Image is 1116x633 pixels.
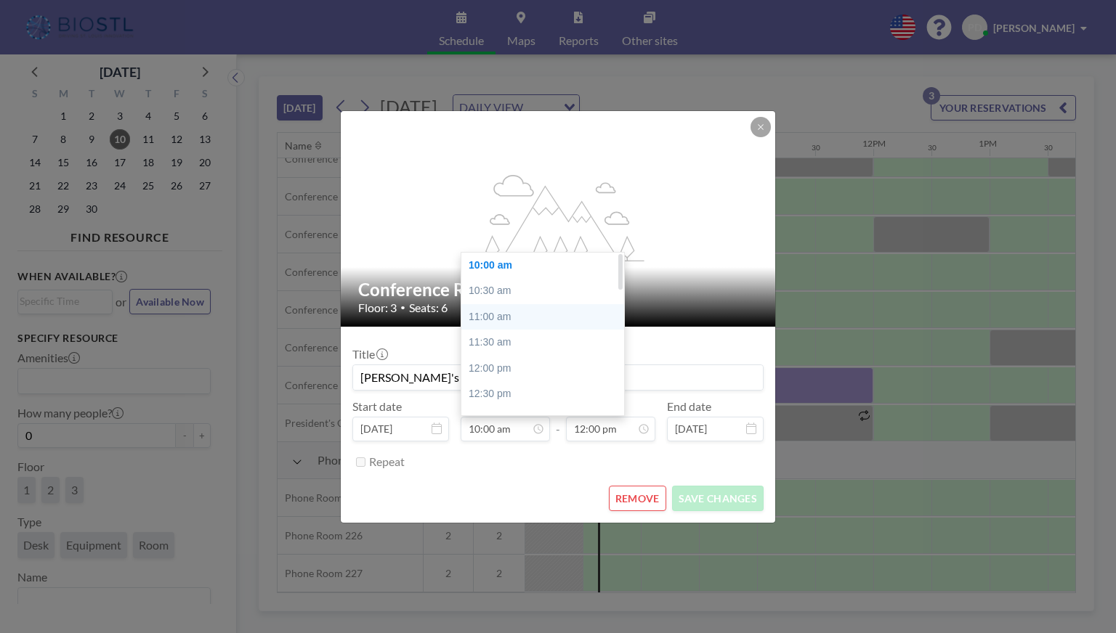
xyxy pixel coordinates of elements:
[609,486,666,511] button: REMOVE
[556,404,560,436] span: -
[461,356,631,382] div: 12:00 pm
[461,407,631,433] div: 01:00 pm
[473,173,644,261] g: flex-grow: 1.2;
[461,330,631,356] div: 11:30 am
[352,399,402,414] label: Start date
[461,381,631,407] div: 12:30 pm
[461,304,631,330] div: 11:00 am
[409,301,448,315] span: Seats: 6
[353,365,763,390] input: (No title)
[461,278,631,304] div: 10:30 am
[461,253,631,279] div: 10:00 am
[672,486,764,511] button: SAVE CHANGES
[358,301,397,315] span: Floor: 3
[667,399,711,414] label: End date
[352,347,387,362] label: Title
[369,454,405,469] label: Repeat
[400,302,405,313] span: •
[358,279,759,301] h2: Conference Room 327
